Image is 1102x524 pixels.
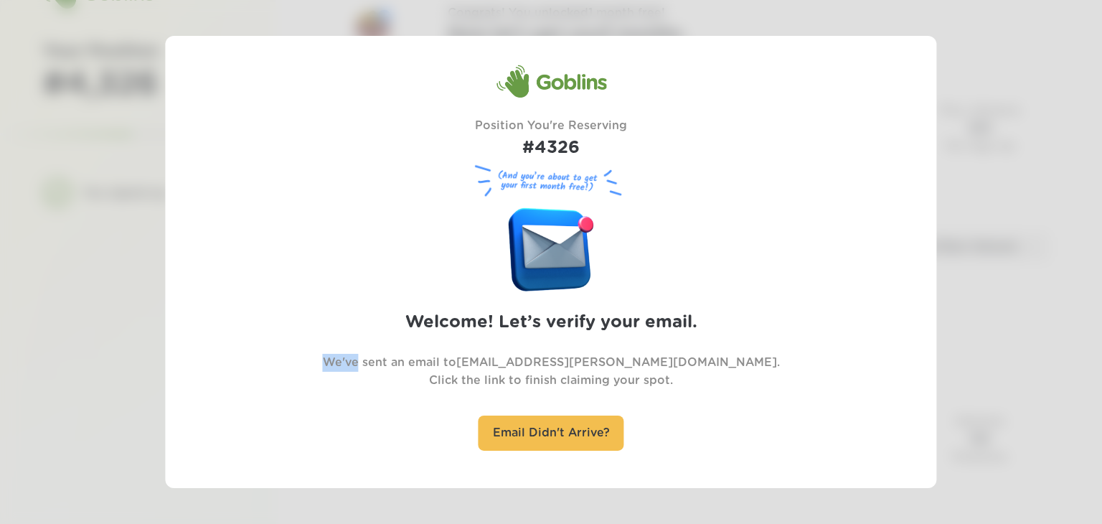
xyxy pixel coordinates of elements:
[405,309,697,336] h2: Welcome! Let’s verify your email.
[468,162,634,201] figure: (And you’re about to get your first month free!)
[496,65,606,99] div: Goblins
[475,135,627,162] h1: #4326
[479,416,624,451] div: Email Didn't Arrive?
[475,117,627,162] div: Position You're Reserving
[323,354,780,390] p: We've sent an email to [EMAIL_ADDRESS][PERSON_NAME][DOMAIN_NAME] . Click the link to finish claim...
